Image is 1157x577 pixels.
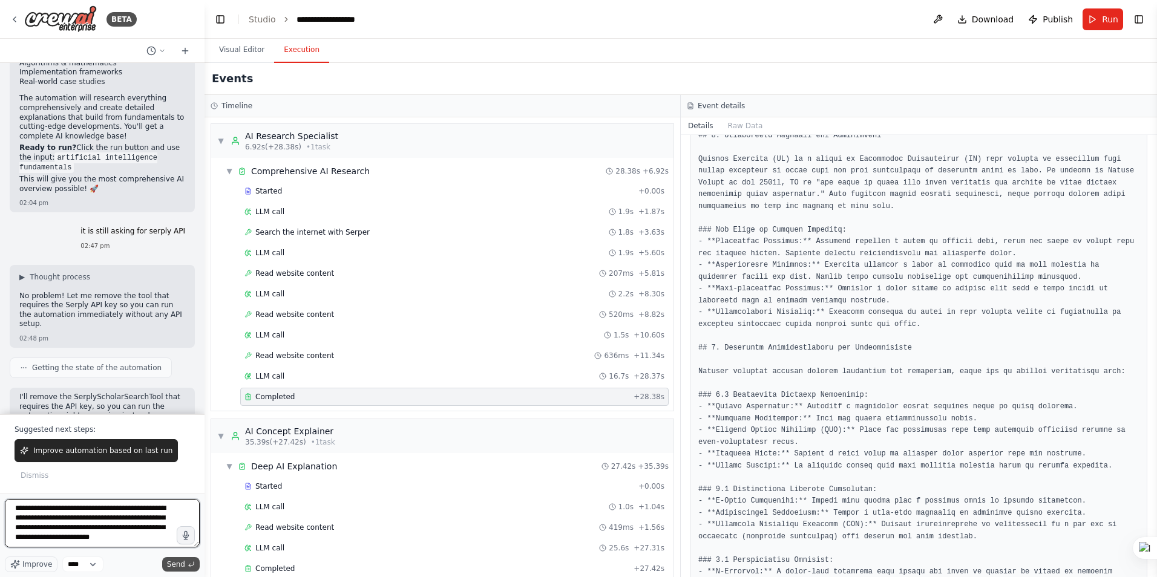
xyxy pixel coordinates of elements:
[251,165,370,177] div: Comprehensive AI Research
[618,289,634,299] span: 2.2s
[643,166,669,176] span: + 6.92s
[618,227,634,237] span: 1.8s
[19,143,185,172] p: Click the run button and use the input:
[19,68,185,77] li: Implementation frameworks
[255,330,284,340] span: LLM call
[638,269,664,278] span: + 5.81s
[609,543,629,553] span: 25.6s
[19,198,185,207] div: 02:04 pm
[24,5,97,33] img: Logo
[615,166,640,176] span: 28.38s
[249,13,377,25] nav: breadcrumb
[638,461,669,471] span: + 35.39s
[634,330,664,340] span: + 10.60s
[255,392,295,402] span: Completed
[638,523,664,532] span: + 1.56s
[311,437,335,447] span: • 1 task
[604,351,629,360] span: 636ms
[212,70,253,87] h2: Events
[698,101,745,111] h3: Event details
[255,502,284,512] span: LLM call
[226,166,233,176] span: ▼
[618,502,634,512] span: 1.0s
[32,363,162,373] span: Getting the state of the automation
[609,523,634,532] span: 419ms
[255,351,334,360] span: Read website content
[1130,11,1147,28] button: Show right sidebar
[19,292,185,329] p: No problem! Let me remove the tool that requires the Serply API key so you can run the automation...
[638,248,664,258] span: + 5.60s
[1043,13,1073,25] span: Publish
[618,248,634,258] span: 1.9s
[245,142,301,152] span: 6.92s (+28.38s)
[30,272,90,282] span: Thought process
[255,186,282,196] span: Started
[618,207,634,217] span: 1.9s
[681,117,721,134] button: Details
[162,557,200,572] button: Send
[952,8,1019,30] button: Download
[249,15,276,24] a: Studio
[255,227,370,237] span: Search the internet with Serper
[634,564,664,573] span: + 27.42s
[638,207,664,217] span: + 1.87s
[255,207,284,217] span: LLM call
[638,310,664,319] span: + 8.82s
[15,467,54,484] button: Dismiss
[609,269,634,278] span: 207ms
[217,431,225,441] span: ▼
[634,351,664,360] span: + 11.34s
[638,481,664,491] span: + 0.00s
[251,460,337,472] div: Deep AI Explanation
[609,371,629,381] span: 16.7s
[5,556,57,572] button: Improve
[634,543,664,553] span: + 27.31s
[274,37,329,63] button: Execution
[255,248,284,258] span: LLM call
[15,439,178,462] button: Improve automation based on last run
[212,11,229,28] button: Hide left sidebar
[19,393,185,430] p: I'll remove the SerplyScholarSearchTool that requires the API key, so you can run the automation ...
[972,13,1014,25] span: Download
[609,310,634,319] span: 520ms
[255,269,334,278] span: Read website content
[638,186,664,196] span: + 0.00s
[1083,8,1123,30] button: Run
[19,272,90,282] button: ▶Thought process
[19,272,25,282] span: ▶
[226,461,233,471] span: ▼
[245,130,338,142] div: AI Research Specialist
[19,59,185,68] li: Algorithms & mathematics
[19,334,185,343] div: 02:48 pm
[19,152,157,173] code: artificial intelligence fundamentals
[107,12,137,27] div: BETA
[1023,8,1078,30] button: Publish
[175,44,195,58] button: Start a new chat
[611,461,636,471] span: 27.42s
[245,437,306,447] span: 35.39s (+27.42s)
[721,117,770,134] button: Raw Data
[255,310,334,319] span: Read website content
[33,446,172,455] span: Improve automation based on last run
[245,425,335,437] div: AI Concept Explainer
[255,564,295,573] span: Completed
[19,175,185,194] p: This will give you the most comprehensive AI overview possible! 🚀
[1102,13,1118,25] span: Run
[614,330,629,340] span: 1.5s
[638,227,664,237] span: + 3.63s
[221,101,252,111] h3: Timeline
[255,289,284,299] span: LLM call
[634,371,664,381] span: + 28.37s
[217,136,225,146] span: ▼
[255,543,284,553] span: LLM call
[19,94,185,141] p: The automation will research everything comprehensively and create detailed explanations that bui...
[19,77,185,87] li: Real-world case studies
[142,44,171,58] button: Switch to previous chat
[80,227,185,236] p: it is still asking for serply API
[15,425,190,434] p: Suggested next steps:
[255,371,284,381] span: LLM call
[255,523,334,532] span: Read website content
[638,289,664,299] span: + 8.30s
[306,142,330,152] span: • 1 task
[255,481,282,491] span: Started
